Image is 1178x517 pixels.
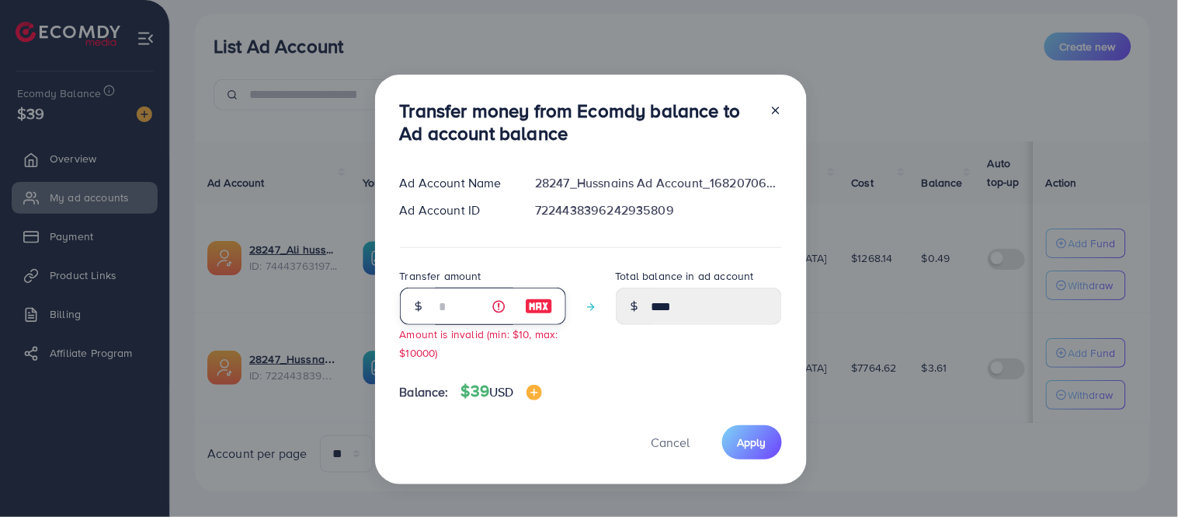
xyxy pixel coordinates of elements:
[400,383,449,401] span: Balance:
[489,383,513,400] span: USD
[400,268,481,284] label: Transfer amount
[387,201,523,219] div: Ad Account ID
[722,425,782,459] button: Apply
[652,434,690,451] span: Cancel
[523,174,794,192] div: 28247_Hussnains Ad Account_1682070647889
[523,201,794,219] div: 7224438396242935809
[526,385,542,400] img: image
[525,297,553,316] img: image
[400,327,558,359] small: Amount is invalid (min: $10, max: $10000)
[1112,447,1166,505] iframe: Chat
[387,174,523,192] div: Ad Account Name
[632,425,710,459] button: Cancel
[400,100,757,145] h3: Transfer money from Ecomdy balance to Ad account balance
[738,435,766,450] span: Apply
[616,268,754,284] label: Total balance in ad account
[461,382,542,401] h4: $39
